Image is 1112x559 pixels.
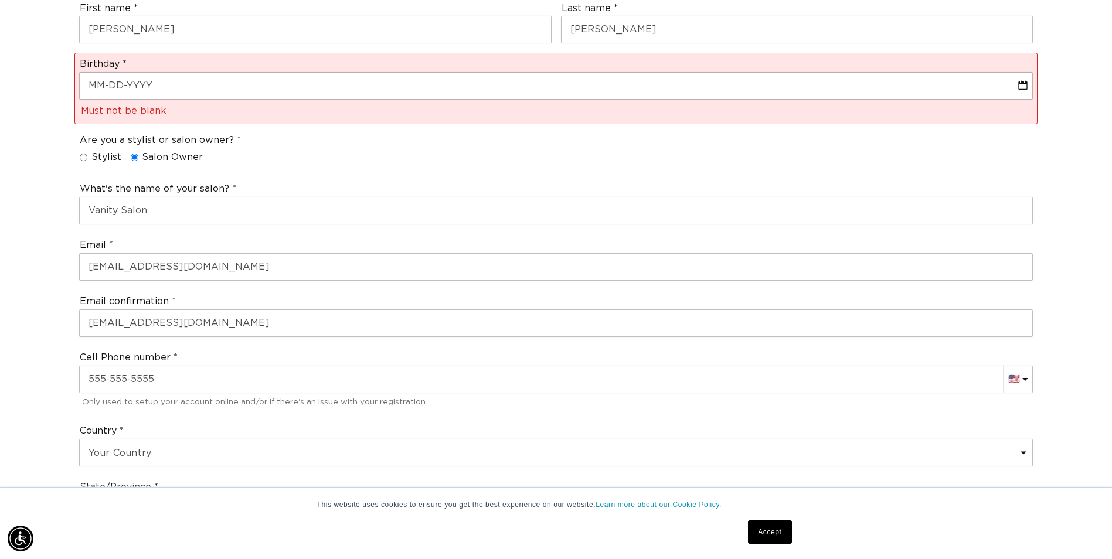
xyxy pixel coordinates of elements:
[8,526,33,551] div: Accessibility Menu
[142,151,203,163] span: Salon Owner
[596,500,722,509] a: Learn more about our Cookie Policy.
[80,183,236,195] label: What's the name of your salon?
[80,425,124,437] label: Country
[80,393,1032,410] div: Only used to setup your account online and/or if there's an issue with your registration.
[80,352,178,364] label: Cell Phone number
[80,254,1032,280] input: Used for account login and order notifications
[748,520,791,544] a: Accept
[80,134,241,146] legend: Are you a stylist or salon owner?
[80,73,1032,99] input: MM-DD-YYYY
[80,2,138,15] label: First name
[317,499,795,510] p: This website uses cookies to ensure you get the best experience on our website.
[81,104,1033,119] div: Must not be blank
[80,481,158,493] label: State/Province
[80,366,1032,393] input: 555-555-5555
[80,295,176,308] label: Email confirmation
[91,151,121,163] span: Stylist
[956,432,1112,559] iframe: Chat Widget
[80,58,127,70] label: Birthday
[80,239,113,251] label: Email
[562,2,618,15] label: Last name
